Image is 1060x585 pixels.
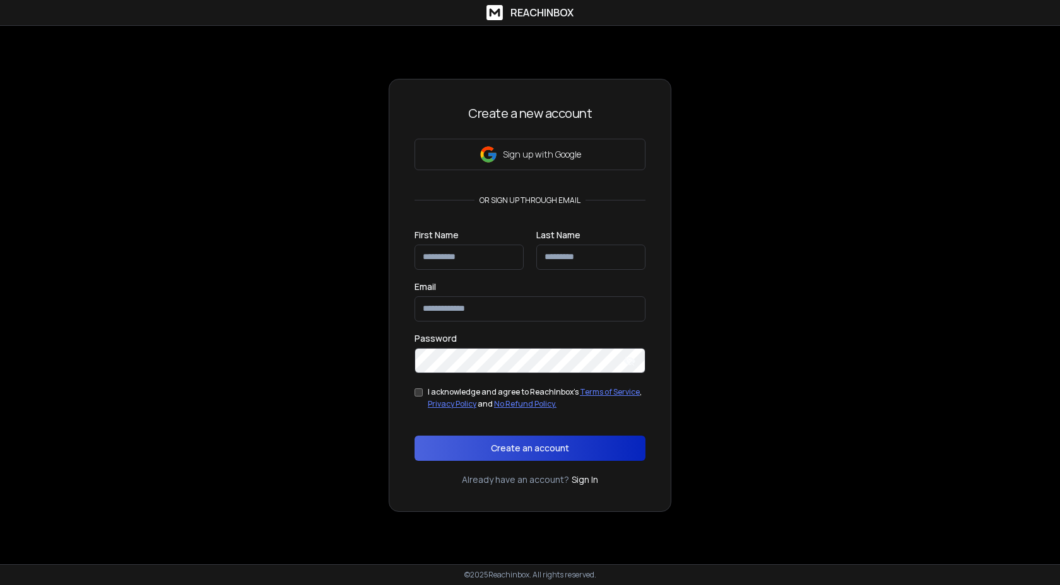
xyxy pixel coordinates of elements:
[536,231,580,240] label: Last Name
[503,148,581,161] p: Sign up with Google
[464,570,596,580] p: © 2025 Reachinbox. All rights reserved.
[415,231,459,240] label: First Name
[428,386,645,410] div: I acknowledge and agree to ReachInbox's , and
[415,105,645,122] h3: Create a new account
[494,398,556,409] a: No Refund Policy.
[415,334,457,343] label: Password
[510,5,574,20] h1: ReachInbox
[572,473,598,486] a: Sign In
[428,398,476,409] a: Privacy Policy
[415,436,645,461] button: Create an account
[415,139,645,170] button: Sign up with Google
[462,473,569,486] p: Already have an account?
[486,5,574,20] a: ReachInbox
[415,282,436,291] label: Email
[580,386,640,397] a: Terms of Service
[474,195,586,206] p: or sign up through email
